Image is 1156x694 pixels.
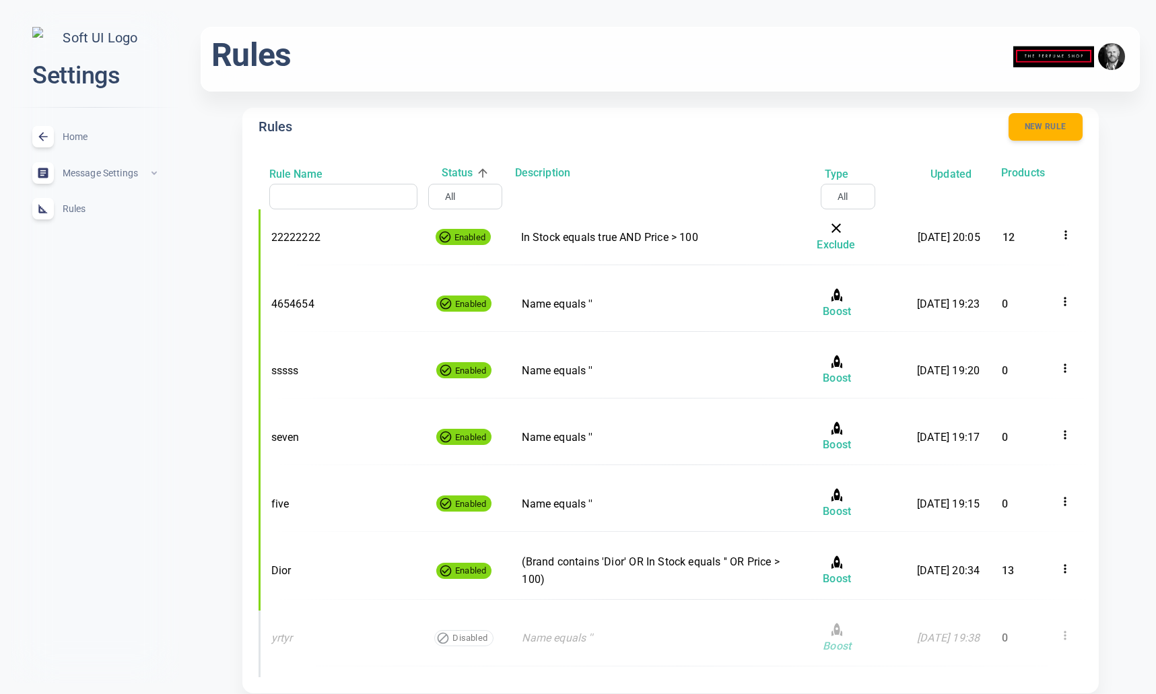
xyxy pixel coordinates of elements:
[823,503,851,520] h6: Boost
[823,570,851,588] h6: Boost
[11,118,179,155] a: Home
[917,431,980,444] time: [DATE] 19:17
[917,564,980,577] time: [DATE] 20:34
[820,554,854,588] p: boost
[917,631,980,644] time: [DATE] 19:38
[271,429,409,446] p: seven
[522,429,797,446] p: Name equals ''
[442,164,492,182] span: Status
[32,27,158,49] img: Soft UI Logo
[930,166,972,183] h6: Updated
[823,436,851,454] h6: Boost
[820,420,854,454] p: boost
[1013,36,1094,78] img: theperfumeshop
[522,296,797,313] p: Name equals ''
[1002,429,1008,446] p: 0
[522,553,797,588] p: (Brand contains 'Dior' OR In Stock equals '' OR Price > 100)
[823,370,851,387] h6: Boost
[522,495,797,513] p: Name equals ''
[917,497,980,510] time: [DATE] 19:15
[32,60,158,92] h2: Settings
[817,220,855,254] p: exclude
[820,487,854,520] p: boost
[823,637,851,655] h6: Boost
[271,562,409,580] p: Dior
[450,497,491,511] span: Enabled
[149,168,160,178] span: expand_less
[1002,362,1008,380] p: 0
[447,631,493,645] span: Disabled
[259,118,292,137] h5: Rules
[1002,562,1014,580] p: 13
[269,166,342,183] span: Rule Name
[917,298,980,310] time: [DATE] 19:23
[825,166,867,183] span: Type
[918,231,980,244] time: [DATE] 20:05
[437,190,463,203] div: All
[450,563,491,578] span: Enabled
[1002,296,1008,313] p: 0
[271,296,409,313] p: 4654654
[1009,113,1083,141] button: New rule
[820,621,854,655] p: boost
[11,190,179,227] a: Rules
[449,230,491,244] span: Enabled
[1002,629,1008,647] p: 0
[1002,229,1015,246] p: 12
[271,495,409,513] p: five
[442,164,473,182] h6: Status
[271,629,409,647] p: yrtyr
[271,362,409,380] p: sssss
[829,190,856,203] div: All
[450,297,491,311] span: Enabled
[271,229,408,246] p: 22222222
[1098,43,1125,70] img: e9922e3fc00dd5316fa4c56e6d75935f
[450,363,491,378] span: Enabled
[515,164,814,182] h6: Description
[269,166,323,183] h6: Rule Name
[820,287,854,320] p: boost
[450,430,491,444] span: Enabled
[823,303,851,320] h6: Boost
[825,166,848,183] h6: Type
[917,364,980,377] time: [DATE] 19:20
[522,362,797,380] p: Name equals ''
[817,236,855,254] h6: Exclude
[1001,164,1045,182] h6: Products
[1002,495,1008,513] p: 0
[211,35,291,75] h1: Rules
[820,353,854,387] p: boost
[522,629,797,647] p: Name equals ''
[521,229,795,246] p: In Stock equals true AND Price > 100
[930,166,990,183] span: Updated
